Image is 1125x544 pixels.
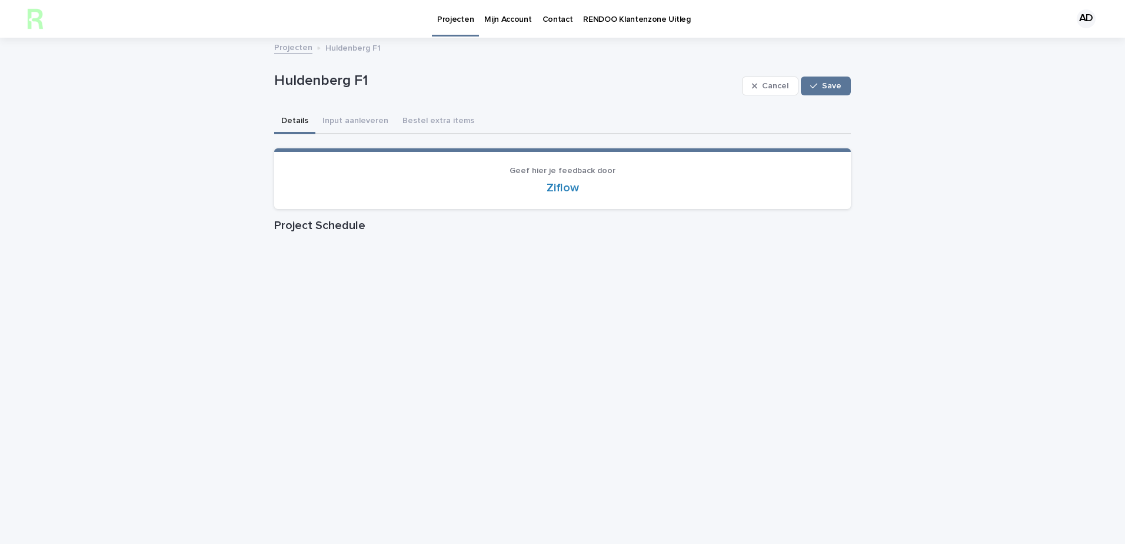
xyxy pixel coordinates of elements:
p: Huldenberg F1 [274,72,737,89]
span: Save [822,82,841,90]
button: Save [801,77,851,95]
a: Ziflow [547,182,579,194]
div: AD [1077,9,1096,28]
img: h2KIERbZRTK6FourSpbg [24,7,47,31]
span: Cancel [762,82,788,90]
button: Bestel extra items [395,110,481,134]
button: Cancel [742,77,798,95]
h1: Project Schedule [274,218,851,233]
p: Huldenberg F1 [325,41,381,54]
button: Details [274,110,315,134]
button: Input aanleveren [315,110,395,134]
span: Geef hier je feedback door [510,167,615,175]
a: Projecten [274,40,312,54]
